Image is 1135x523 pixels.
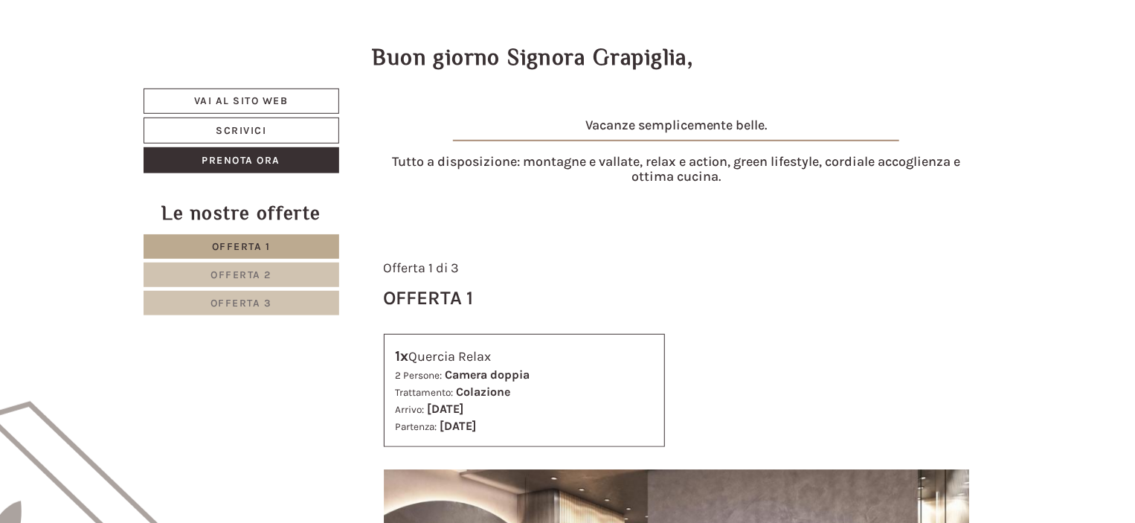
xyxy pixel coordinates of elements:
[144,89,339,114] a: Vai al sito web
[384,118,970,148] h4: Vacanze semplicemente belle.
[144,118,339,144] a: Scrivici
[266,11,318,36] div: [DATE]
[144,147,339,173] a: Prenota ora
[440,419,477,433] b: [DATE]
[507,392,585,418] button: Invia
[396,346,654,368] div: Quercia Relax
[446,368,530,382] b: Camera doppia
[210,297,272,309] span: Offerta 3
[11,40,241,86] div: Buon giorno, come possiamo aiutarla?
[396,404,425,415] small: Arrivo:
[396,347,409,365] b: 1x
[428,402,464,416] b: [DATE]
[211,269,272,281] span: Offerta 2
[384,155,970,185] h4: Tutto a disposizione: montagne e vallate, relax e action, green lifestyle, cordiale accoglienza e...
[22,72,234,83] small: 18:06
[396,387,454,398] small: Trattamento:
[373,45,694,70] h1: Buon giorno Signora Grapiglia,
[396,421,437,432] small: Partenza:
[144,199,339,227] div: Le nostre offerte
[453,140,899,141] img: image
[457,385,511,399] b: Colazione
[384,284,474,312] div: Offerta 1
[384,260,460,276] span: Offerta 1 di 3
[396,370,443,381] small: 2 Persone:
[212,240,271,253] span: Offerta 1
[22,43,234,55] div: Hotel B&B Feldmessner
